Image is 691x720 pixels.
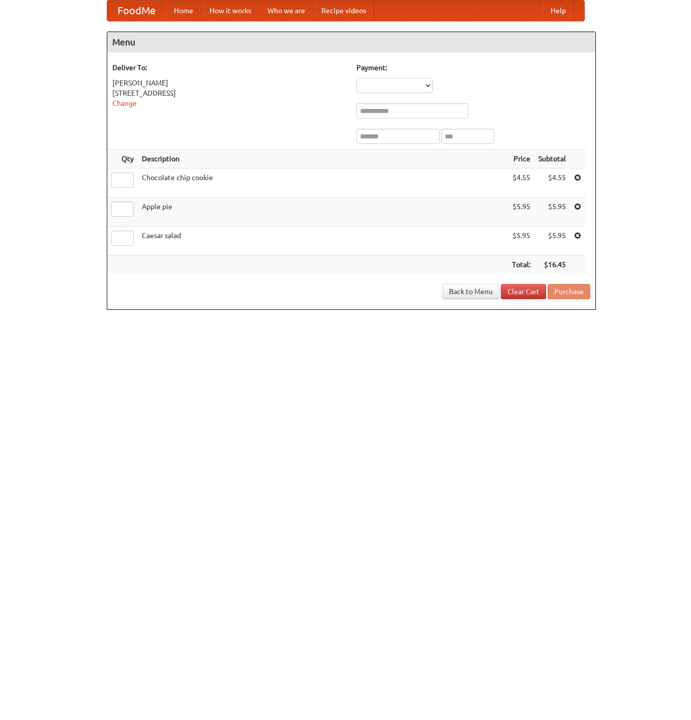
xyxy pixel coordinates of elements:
[313,1,374,21] a: Recipe videos
[508,197,534,226] td: $5.95
[508,255,534,274] th: Total:
[534,197,570,226] td: $5.95
[508,168,534,197] td: $4.55
[356,63,590,73] h5: Payment:
[259,1,313,21] a: Who we are
[107,32,595,52] h4: Menu
[107,150,138,168] th: Qty
[112,88,346,98] div: [STREET_ADDRESS]
[534,255,570,274] th: $16.45
[201,1,259,21] a: How it works
[534,226,570,255] td: $5.95
[534,168,570,197] td: $4.55
[138,168,508,197] td: Chocolate chip cookie
[442,284,499,299] a: Back to Menu
[107,1,166,21] a: FoodMe
[501,284,546,299] a: Clear Cart
[112,63,346,73] h5: Deliver To:
[543,1,574,21] a: Help
[534,150,570,168] th: Subtotal
[112,78,346,88] div: [PERSON_NAME]
[508,150,534,168] th: Price
[112,99,137,107] a: Change
[138,197,508,226] td: Apple pie
[138,150,508,168] th: Description
[508,226,534,255] td: $5.95
[166,1,201,21] a: Home
[138,226,508,255] td: Caesar salad
[548,284,590,299] button: Purchase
